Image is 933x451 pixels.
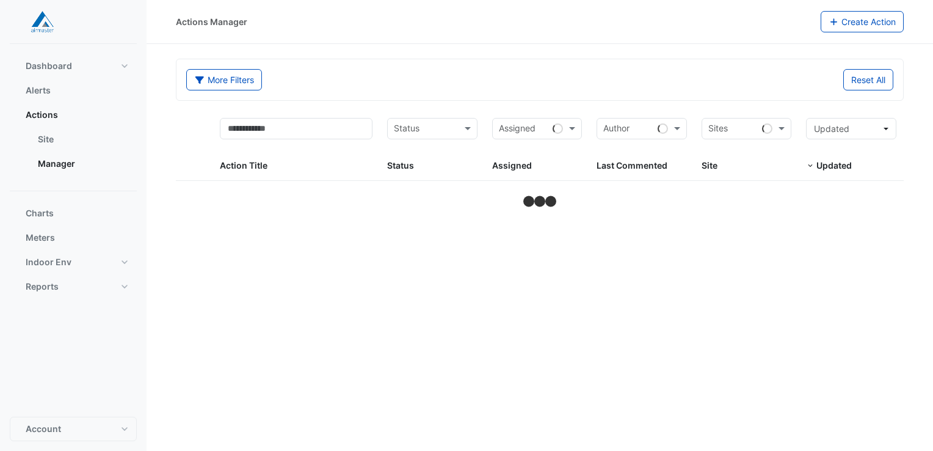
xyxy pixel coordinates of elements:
button: Charts [10,201,137,226]
span: Action Title [220,160,267,170]
button: Indoor Env [10,250,137,274]
span: Site [702,160,717,170]
span: Actions [26,109,58,121]
button: Dashboard [10,54,137,78]
a: Site [28,127,137,152]
span: Last Commented [597,160,667,170]
span: Charts [26,207,54,219]
span: Updated [816,160,852,170]
span: Reports [26,280,59,293]
button: More Filters [186,69,262,90]
span: Assigned [492,160,532,170]
button: Actions [10,103,137,127]
span: Account [26,423,61,435]
button: Account [10,417,137,441]
button: Alerts [10,78,137,103]
span: Updated [814,123,849,134]
button: Updated [806,118,896,139]
button: Reset All [843,69,893,90]
span: Dashboard [26,60,72,72]
span: Alerts [26,84,51,97]
div: Actions Manager [176,15,247,28]
div: Actions [10,127,137,181]
span: Meters [26,232,55,244]
button: Meters [10,226,137,250]
button: Reports [10,274,137,299]
a: Manager [28,152,137,176]
button: Create Action [821,11,904,32]
span: Status [387,160,414,170]
span: Indoor Env [26,256,71,268]
img: Company Logo [15,10,70,34]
